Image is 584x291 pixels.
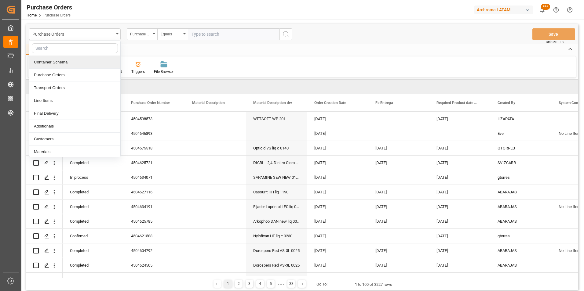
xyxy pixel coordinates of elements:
[246,273,307,287] div: Lyocol DOR liq 0110
[546,40,564,44] span: Ctrl/CMD + S
[256,280,264,288] div: 4
[429,273,490,287] div: [DATE]
[26,199,63,214] div: Press SPACE to select this row.
[124,258,185,272] div: 4504624505
[224,280,232,288] div: 1
[130,30,151,37] div: Purchase Order Number
[124,229,185,243] div: 4504621583
[490,126,551,141] div: Eve
[124,185,185,199] div: 4504627116
[246,229,307,243] div: Nylofixan HF liq c 0230
[124,112,185,126] div: 4504598573
[490,156,551,170] div: SVIZCARR
[63,273,124,287] div: Completed
[161,30,181,37] div: Equals
[246,112,307,126] div: WETSOFT WP 201
[26,156,63,170] div: Press SPACE to select this row.
[192,101,225,105] span: Material Description
[29,56,120,69] div: Container Schema
[307,199,368,214] div: [DATE]
[63,170,124,185] div: In process
[29,94,120,107] div: Line Items
[436,101,477,105] span: Required Product date (AB)
[26,214,63,229] div: Press SPACE to select this row.
[124,243,185,258] div: 4504604792
[279,28,292,40] button: search button
[29,107,120,120] div: Final Delivery
[26,126,63,141] div: Press SPACE to select this row.
[131,101,170,105] span: Purchase Order Number
[26,185,63,199] div: Press SPACE to select this row.
[498,101,515,105] span: Created By
[29,28,121,40] button: close menu
[429,243,490,258] div: [DATE]
[27,13,37,17] a: Home
[26,243,63,258] div: Press SPACE to select this row.
[490,273,551,287] div: ABARAJAS
[26,258,63,273] div: Press SPACE to select this row.
[29,81,120,94] div: Transport Orders
[368,185,429,199] div: [DATE]
[29,133,120,145] div: Customers
[368,214,429,228] div: [DATE]
[26,273,63,287] div: Press SPACE to select this row.
[32,30,114,38] div: Purchase Orders
[287,280,295,288] div: 33
[368,199,429,214] div: [DATE]
[124,199,185,214] div: 4504634191
[490,170,551,185] div: gtorres
[541,4,550,10] span: 99+
[124,214,185,228] div: 4504625785
[429,199,490,214] div: [DATE]
[157,28,188,40] button: open menu
[246,185,307,199] div: Cassurit HH liq 1190
[490,199,551,214] div: ABARAJAS
[429,185,490,199] div: [DATE]
[307,258,368,272] div: [DATE]
[26,112,63,126] div: Press SPACE to select this row.
[63,258,124,272] div: Completed
[375,101,393,105] span: Fe Entrega
[124,170,185,185] div: 4504634071
[246,258,307,272] div: Dorospers Red AS-3L 0025
[246,170,307,185] div: SAPAMINE SEW NEW 0110
[26,229,63,243] div: Press SPACE to select this row.
[368,156,429,170] div: [DATE]
[124,126,185,141] div: 4504646893
[490,229,551,243] div: gtorres
[246,280,253,288] div: 3
[29,120,120,133] div: Additionals
[355,282,392,288] div: 1 to 100 of 3227 rows
[235,280,243,288] div: 2
[307,112,368,126] div: [DATE]
[307,214,368,228] div: [DATE]
[63,229,124,243] div: Confirmed
[26,44,47,55] div: Home
[490,243,551,258] div: ABARAJAS
[246,214,307,228] div: Arkophob DAN new liq 0050
[253,101,292,105] span: Material Description drv
[307,273,368,287] div: [DATE]
[246,156,307,170] div: DICBL - 2,4-Dinitro Cloro Benzeno 0320
[429,258,490,272] div: [DATE]
[307,170,368,185] div: [DATE]
[307,141,368,155] div: [DATE]
[63,156,124,170] div: Completed
[246,199,307,214] div: Fijador Luprintol LFC liq 0120
[267,280,275,288] div: 5
[490,112,551,126] div: HZAPATA
[63,214,124,228] div: Completed
[474,5,533,14] div: Archroma LATAM
[314,101,346,105] span: Order Creation Date
[278,282,284,286] div: ● ● ●
[307,243,368,258] div: [DATE]
[307,185,368,199] div: [DATE]
[535,3,549,17] button: show 100 new notifications
[368,243,429,258] div: [DATE]
[188,28,279,40] input: Type to search
[26,170,63,185] div: Press SPACE to select this row.
[474,4,535,16] button: Archroma LATAM
[368,273,429,287] div: [DATE]
[29,69,120,81] div: Purchase Orders
[124,141,185,155] div: 4504575518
